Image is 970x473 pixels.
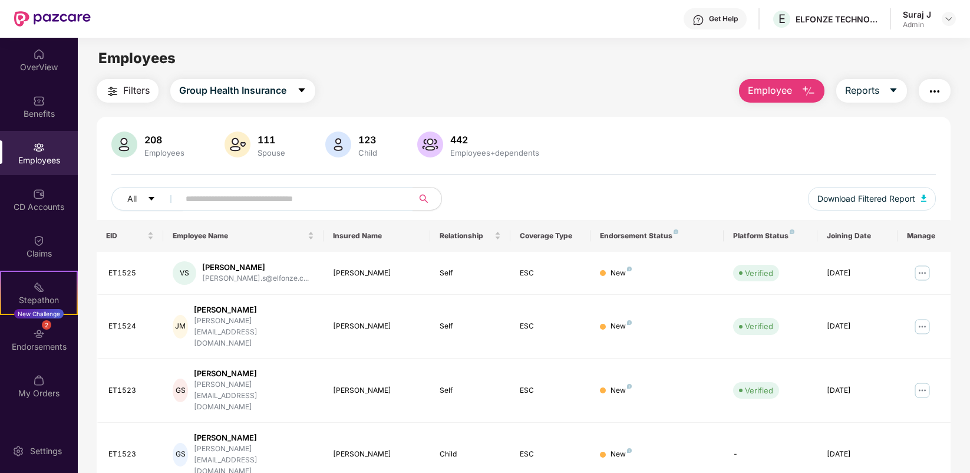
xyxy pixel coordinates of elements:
[173,261,196,285] div: VS
[297,86,306,96] span: caret-down
[913,381,932,400] img: manageButton
[520,321,581,332] div: ESC
[898,220,951,252] th: Manage
[440,321,501,332] div: Self
[108,268,154,279] div: ET1525
[817,220,898,252] th: Joining Date
[33,328,45,340] img: svg+xml;base64,PHN2ZyBpZD0iRW5kb3JzZW1lbnRzIiB4bWxucz0iaHR0cDovL3d3dy53My5vcmcvMjAwMC9zdmciIHdpZH...
[627,448,632,453] img: svg+xml;base64,PHN2ZyB4bWxucz0iaHR0cDovL3d3dy53My5vcmcvMjAwMC9zdmciIHdpZHRoPSI4IiBoZWlnaHQ9IjgiIH...
[33,142,45,153] img: svg+xml;base64,PHN2ZyBpZD0iRW1wbG95ZWVzIiB4bWxucz0iaHR0cDovL3d3dy53My5vcmcvMjAwMC9zdmciIHdpZHRoPS...
[827,385,888,396] div: [DATE]
[194,316,314,349] div: [PERSON_NAME][EMAIL_ADDRESS][DOMAIN_NAME]
[827,449,888,460] div: [DATE]
[108,449,154,460] div: ET1523
[627,320,632,325] img: svg+xml;base64,PHN2ZyB4bWxucz0iaHR0cDovL3d3dy53My5vcmcvMjAwMC9zdmciIHdpZHRoPSI4IiBoZWlnaHQ9IjgiIH...
[520,268,581,279] div: ESC
[356,148,380,157] div: Child
[356,134,380,146] div: 123
[225,132,250,157] img: svg+xml;base64,PHN2ZyB4bWxucz0iaHR0cDovL3d3dy53My5vcmcvMjAwMC9zdmciIHhtbG5zOnhsaW5rPSJodHRwOi8vd3...
[808,187,936,211] button: Download Filtered Report
[108,321,154,332] div: ET1524
[417,132,443,157] img: svg+xml;base64,PHN2ZyB4bWxucz0iaHR0cDovL3d3dy53My5vcmcvMjAwMC9zdmciIHhtbG5zOnhsaW5rPSJodHRwOi8vd3...
[33,188,45,200] img: svg+xml;base64,PHN2ZyBpZD0iQ0RfQWNjb3VudHMiIGRhdGEtbmFtZT0iQ0QgQWNjb3VudHMiIHhtbG5zPSJodHRwOi8vd3...
[913,264,932,283] img: manageButton
[333,268,421,279] div: [PERSON_NAME]
[111,187,183,211] button: Allcaret-down
[627,267,632,271] img: svg+xml;base64,PHN2ZyB4bWxucz0iaHR0cDovL3d3dy53My5vcmcvMjAwMC9zdmciIHdpZHRoPSI4IiBoZWlnaHQ9IjgiIH...
[448,134,542,146] div: 442
[440,231,492,241] span: Relationship
[827,321,888,332] div: [DATE]
[778,12,786,26] span: E
[674,229,678,234] img: svg+xml;base64,PHN2ZyB4bWxucz0iaHR0cDovL3d3dy53My5vcmcvMjAwMC9zdmciIHdpZHRoPSI4IiBoZWlnaHQ9IjgiIH...
[889,86,898,96] span: caret-down
[194,304,314,316] div: [PERSON_NAME]
[413,187,442,211] button: search
[692,14,704,26] img: svg+xml;base64,PHN2ZyBpZD0iSGVscC0zMngzMiIgeG1sbnM9Imh0dHA6Ly93d3cudzMub3JnLzIwMDAvc3ZnIiB3aWR0aD...
[173,443,189,467] div: GS
[147,195,156,204] span: caret-down
[845,83,879,98] span: Reports
[913,317,932,336] img: manageButton
[333,385,421,396] div: [PERSON_NAME]
[745,267,773,279] div: Verified
[1,294,77,306] div: Stepathon
[142,148,187,157] div: Employees
[921,195,927,202] img: svg+xml;base64,PHN2ZyB4bWxucz0iaHR0cDovL3d3dy53My5vcmcvMjAwMC9zdmciIHhtbG5zOnhsaW5rPSJodHRwOi8vd3...
[97,79,159,103] button: Filters
[440,268,501,279] div: Self
[173,315,189,339] div: JM
[14,11,91,27] img: New Pazcare Logo
[611,385,632,396] div: New
[97,220,163,252] th: EID
[27,445,65,457] div: Settings
[413,194,435,203] span: search
[520,449,581,460] div: ESC
[179,83,286,98] span: Group Health Insurance
[105,84,120,98] img: svg+xml;base64,PHN2ZyB4bWxucz0iaHR0cDovL3d3dy53My5vcmcvMjAwMC9zdmciIHdpZHRoPSIyNCIgaGVpZ2h0PSIyNC...
[42,320,51,330] div: 2
[106,231,145,241] span: EID
[194,379,314,413] div: [PERSON_NAME][EMAIL_ADDRESS][DOMAIN_NAME]
[817,192,915,205] span: Download Filtered Report
[33,375,45,386] img: svg+xml;base64,PHN2ZyBpZD0iTXlfT3JkZXJzIiBkYXRhLW5hbWU9Ik15IE9yZGVycyIgeG1sbnM9Imh0dHA6Ly93d3cudz...
[448,148,542,157] div: Employees+dependents
[142,134,187,146] div: 208
[709,14,738,24] div: Get Help
[127,192,137,205] span: All
[520,385,581,396] div: ESC
[324,220,430,252] th: Insured Name
[108,385,154,396] div: ET1523
[790,229,794,234] img: svg+xml;base64,PHN2ZyB4bWxucz0iaHR0cDovL3d3dy53My5vcmcvMjAwMC9zdmciIHdpZHRoPSI4IiBoZWlnaHQ9IjgiIH...
[928,84,942,98] img: svg+xml;base64,PHN2ZyB4bWxucz0iaHR0cDovL3d3dy53My5vcmcvMjAwMC9zdmciIHdpZHRoPSIyNCIgaGVpZ2h0PSIyNC...
[903,9,931,20] div: Suraj J
[14,309,64,318] div: New Challenge
[748,83,792,98] span: Employee
[611,449,632,460] div: New
[163,220,324,252] th: Employee Name
[98,50,176,67] span: Employees
[739,79,824,103] button: Employee
[903,20,931,29] div: Admin
[202,273,309,284] div: [PERSON_NAME].s@elfonze.c...
[325,132,351,157] img: svg+xml;base64,PHN2ZyB4bWxucz0iaHR0cDovL3d3dy53My5vcmcvMjAwMC9zdmciIHhtbG5zOnhsaW5rPSJodHRwOi8vd3...
[202,262,309,273] div: [PERSON_NAME]
[33,48,45,60] img: svg+xml;base64,PHN2ZyBpZD0iSG9tZSIgeG1sbnM9Imh0dHA6Ly93d3cudzMub3JnLzIwMDAvc3ZnIiB3aWR0aD0iMjAiIG...
[12,445,24,457] img: svg+xml;base64,PHN2ZyBpZD0iU2V0dGluZy0yMHgyMCIgeG1sbnM9Imh0dHA6Ly93d3cudzMub3JnLzIwMDAvc3ZnIiB3aW...
[333,449,421,460] div: [PERSON_NAME]
[333,321,421,332] div: [PERSON_NAME]
[111,132,137,157] img: svg+xml;base64,PHN2ZyB4bWxucz0iaHR0cDovL3d3dy53My5vcmcvMjAwMC9zdmciIHhtbG5zOnhsaW5rPSJodHRwOi8vd3...
[827,268,888,279] div: [DATE]
[173,231,305,241] span: Employee Name
[611,321,632,332] div: New
[255,148,288,157] div: Spouse
[611,268,632,279] div: New
[801,84,816,98] img: svg+xml;base64,PHN2ZyB4bWxucz0iaHR0cDovL3d3dy53My5vcmcvMjAwMC9zdmciIHhtbG5zOnhsaW5rPSJodHRwOi8vd3...
[733,231,808,241] div: Platform Status
[430,220,510,252] th: Relationship
[255,134,288,146] div: 111
[510,220,590,252] th: Coverage Type
[745,385,773,396] div: Verified
[123,83,150,98] span: Filters
[796,14,878,25] div: ELFONZE TECHNOLOGIES PRIVATE LIMITED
